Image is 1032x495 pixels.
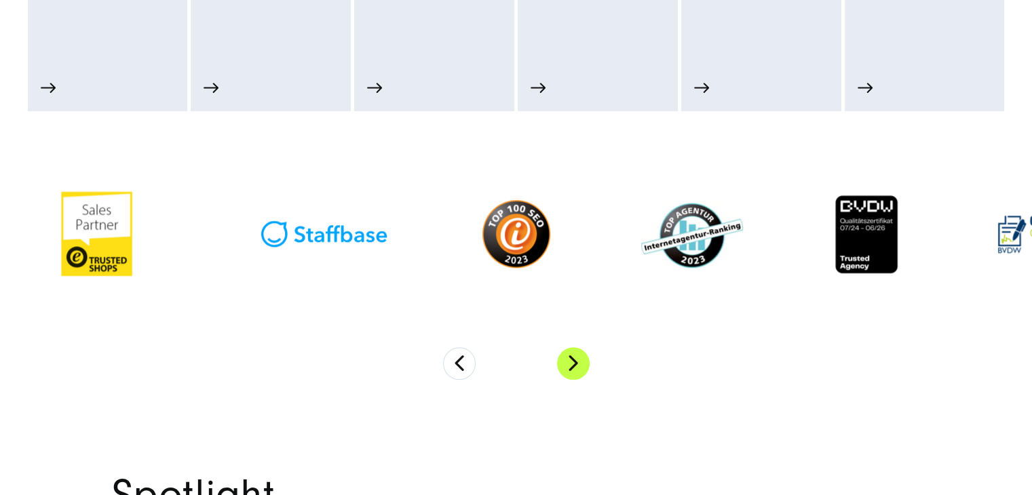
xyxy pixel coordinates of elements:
img: Trusted Shop Sales Partner - Digitalagentur für E-Commerce SUNZINET [29,166,165,302]
button: Previous [443,347,476,380]
img: Staffbase Partner Agentur - Digitalagentur für digitalen Arbeitsplatz SUNZINET [256,219,391,250]
img: BVDW Qualitätszertifikat - Digitalagentur SUNZINET [834,194,899,275]
img: SUNZINET Top Internetagentur Badge - Full service Digitalagentur SUNZINET [641,200,743,268]
img: I business top 100 SEO badge - SEO Agentur SUNZINET [482,200,550,268]
button: Next [557,347,590,380]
